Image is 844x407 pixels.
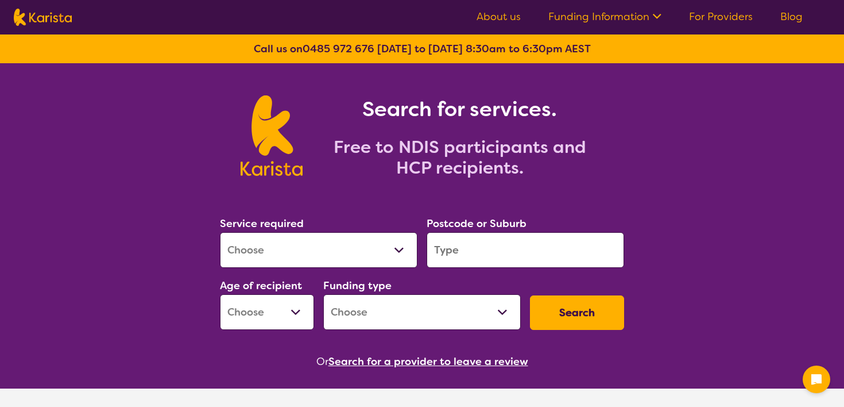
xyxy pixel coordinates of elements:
a: 0485 972 676 [303,42,374,56]
label: Funding type [323,279,392,293]
button: Search [530,295,624,330]
h2: Free to NDIS participants and HCP recipients. [316,137,603,178]
label: Age of recipient [220,279,302,293]
h1: Search for services. [316,95,603,123]
span: Or [316,353,328,370]
a: For Providers [689,10,753,24]
button: Search for a provider to leave a review [328,353,528,370]
img: Karista logo [14,9,72,26]
a: Funding Information [548,10,661,24]
b: Call us on [DATE] to [DATE] 8:30am to 6:30pm AEST [254,42,591,56]
a: Blog [780,10,803,24]
img: Karista logo [241,95,302,176]
label: Service required [220,217,304,231]
input: Type [427,232,624,268]
label: Postcode or Suburb [427,217,526,231]
a: About us [477,10,521,24]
